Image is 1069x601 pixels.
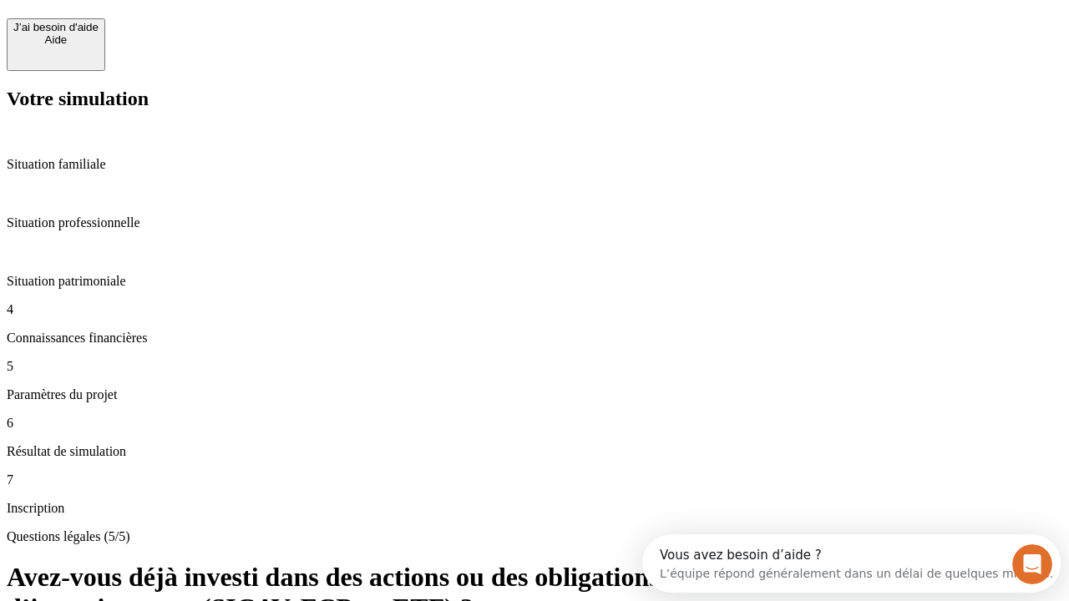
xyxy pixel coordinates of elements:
[1012,544,1052,584] iframe: Intercom live chat
[642,534,1061,593] iframe: Intercom live chat discovery launcher
[13,21,99,33] div: J’ai besoin d'aide
[7,501,1062,516] p: Inscription
[7,359,1062,374] p: 5
[7,215,1062,230] p: Situation professionnelle
[7,529,1062,544] p: Questions légales (5/5)
[7,302,1062,317] p: 4
[7,331,1062,346] p: Connaissances financières
[18,28,411,45] div: L’équipe répond généralement dans un délai de quelques minutes.
[7,472,1062,487] p: 7
[7,416,1062,431] p: 6
[18,14,411,28] div: Vous avez besoin d’aide ?
[13,33,99,46] div: Aide
[7,157,1062,172] p: Situation familiale
[7,7,460,53] div: Ouvrir le Messenger Intercom
[7,444,1062,459] p: Résultat de simulation
[7,18,105,71] button: J’ai besoin d'aideAide
[7,387,1062,402] p: Paramètres du projet
[7,274,1062,289] p: Situation patrimoniale
[7,88,1062,110] h2: Votre simulation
